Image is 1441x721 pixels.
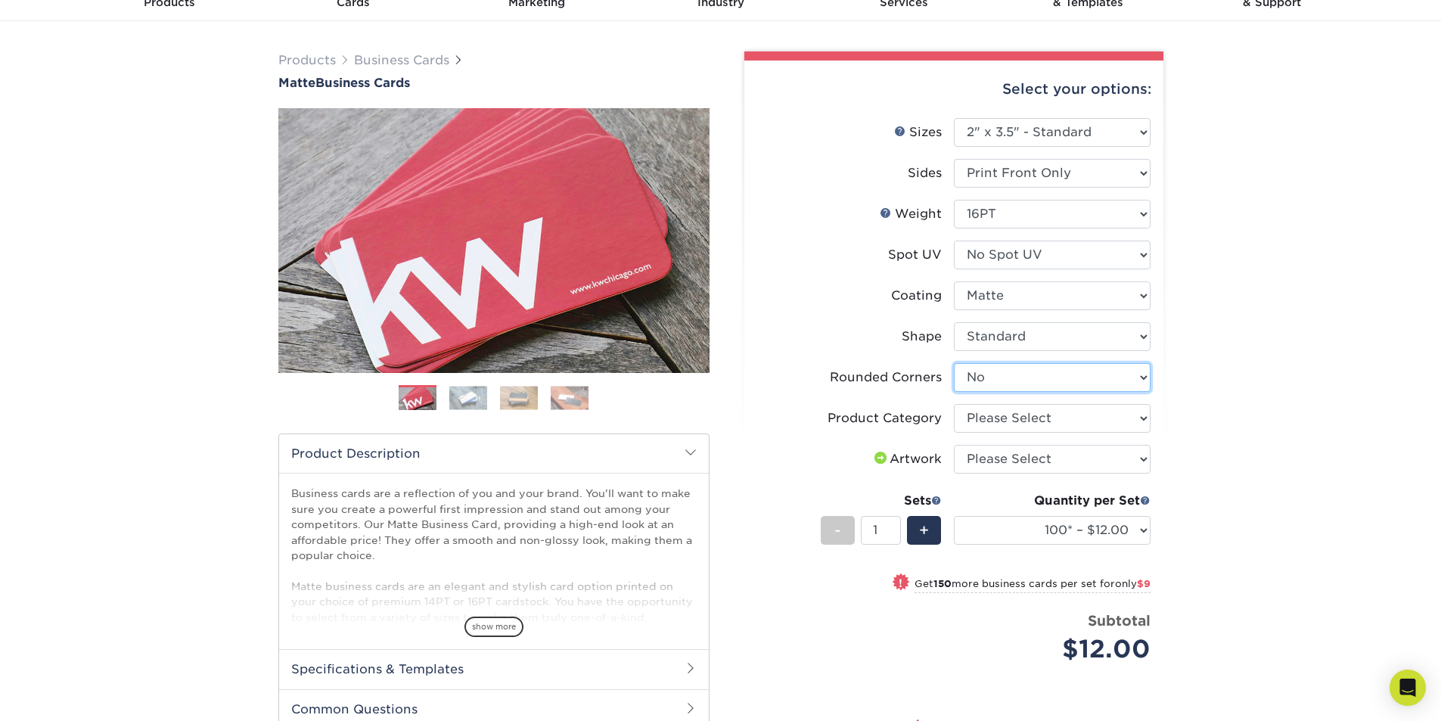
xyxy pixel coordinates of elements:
img: Business Cards 01 [399,380,436,418]
div: Select your options: [756,61,1151,118]
img: Business Cards 04 [551,386,589,409]
div: Product Category [828,409,942,427]
div: Shape [902,328,942,346]
h2: Specifications & Templates [279,649,709,688]
span: $9 [1137,578,1151,589]
span: - [834,519,841,542]
div: Open Intercom Messenger [1390,670,1426,706]
div: Coating [891,287,942,305]
a: Products [278,53,336,67]
p: Business cards are a reflection of you and your brand. You'll want to make sure you create a powe... [291,486,697,701]
strong: 150 [933,578,952,589]
div: Rounded Corners [830,368,942,387]
div: Weight [880,205,942,223]
h1: Business Cards [278,76,710,90]
img: Matte 01 [278,25,710,456]
a: Business Cards [354,53,449,67]
div: Sizes [894,123,942,141]
span: + [919,519,929,542]
div: Quantity per Set [954,492,1151,510]
div: Sides [908,164,942,182]
div: Artwork [871,450,942,468]
span: ! [899,575,902,591]
img: Business Cards 02 [449,386,487,409]
div: Sets [821,492,942,510]
span: Matte [278,76,315,90]
div: $12.00 [965,631,1151,667]
span: show more [464,617,523,637]
small: Get more business cards per set for [915,578,1151,593]
strong: Subtotal [1088,612,1151,629]
h2: Product Description [279,434,709,473]
img: Business Cards 03 [500,386,538,409]
div: Spot UV [888,246,942,264]
span: only [1115,578,1151,589]
a: MatteBusiness Cards [278,76,710,90]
